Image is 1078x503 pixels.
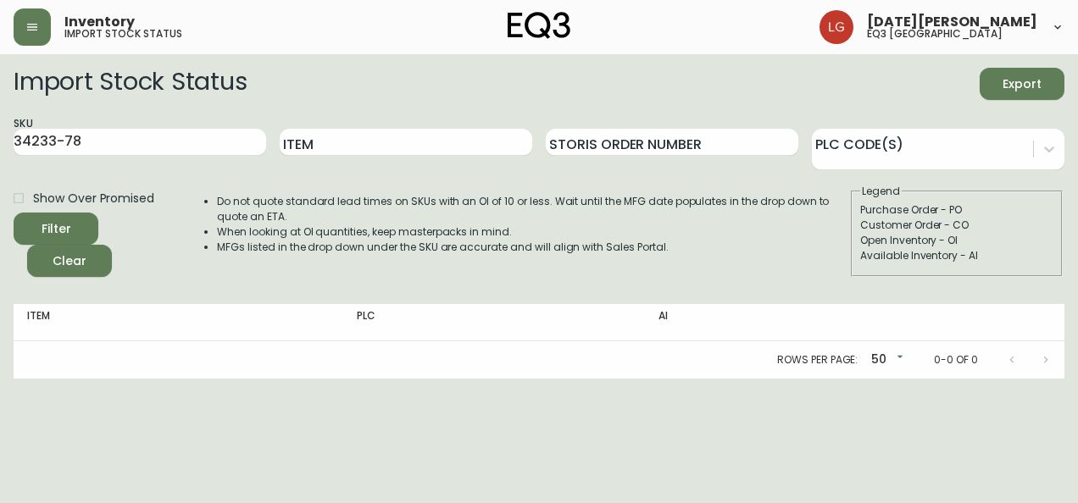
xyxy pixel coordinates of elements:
h5: import stock status [64,29,182,39]
h5: eq3 [GEOGRAPHIC_DATA] [867,29,1003,39]
span: Clear [41,251,98,272]
span: Inventory [64,15,135,29]
button: Export [980,68,1064,100]
span: Show Over Promised [33,190,154,207]
p: Rows per page: [777,352,858,368]
div: 50 [864,346,907,374]
span: [DATE][PERSON_NAME] [867,15,1037,29]
th: Item [14,304,343,341]
th: AI [645,304,886,341]
li: When looking at OI quantities, keep masterpacks in mind. [217,224,849,240]
span: Export [993,74,1051,95]
div: Purchase Order - PO [860,202,1053,218]
img: 2638f148bab13be18035375ceda1d187 [820,10,853,44]
button: Filter [14,213,98,245]
button: Clear [27,245,112,277]
h2: Import Stock Status [14,68,247,100]
th: PLC [343,304,645,341]
p: 0-0 of 0 [934,352,978,368]
div: Customer Order - CO [860,218,1053,233]
img: logo [508,12,570,39]
legend: Legend [860,184,902,199]
div: Open Inventory - OI [860,233,1053,248]
li: Do not quote standard lead times on SKUs with an OI of 10 or less. Wait until the MFG date popula... [217,194,849,224]
div: Available Inventory - AI [860,248,1053,263]
li: MFGs listed in the drop down under the SKU are accurate and will align with Sales Portal. [217,240,849,255]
